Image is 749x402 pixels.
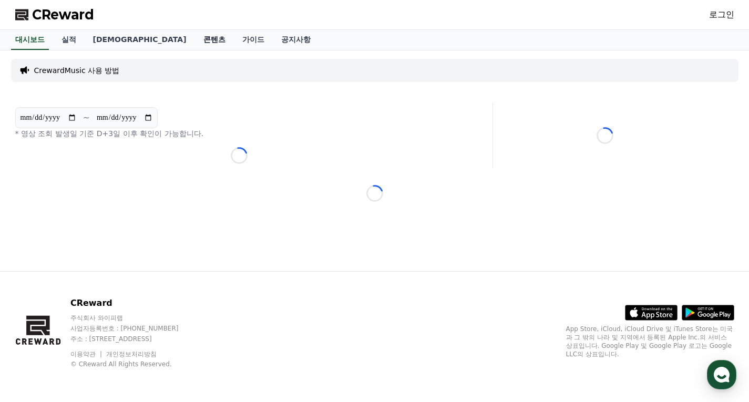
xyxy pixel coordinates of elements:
[709,8,734,21] a: 로그인
[96,331,109,339] span: 대화
[3,315,69,341] a: 홈
[136,315,202,341] a: 설정
[106,351,157,358] a: 개인정보처리방침
[11,30,49,50] a: 대시보드
[83,111,90,124] p: ~
[273,30,319,50] a: 공지사항
[85,30,195,50] a: [DEMOGRAPHIC_DATA]
[70,360,199,368] p: © CReward All Rights Reserved.
[70,335,199,343] p: 주소 : [STREET_ADDRESS]
[162,331,175,339] span: 설정
[195,30,234,50] a: 콘텐츠
[70,314,199,322] p: 주식회사 와이피랩
[33,331,39,339] span: 홈
[69,315,136,341] a: 대화
[234,30,273,50] a: 가이드
[70,297,199,310] p: CReward
[32,6,94,23] span: CReward
[70,351,104,358] a: 이용약관
[15,6,94,23] a: CReward
[15,128,463,139] p: * 영상 조회 발생일 기준 D+3일 이후 확인이 가능합니다.
[34,65,120,76] a: CrewardMusic 사용 방법
[53,30,85,50] a: 실적
[566,325,734,358] p: App Store, iCloud, iCloud Drive 및 iTunes Store는 미국과 그 밖의 나라 및 지역에서 등록된 Apple Inc.의 서비스 상표입니다. Goo...
[70,324,199,333] p: 사업자등록번호 : [PHONE_NUMBER]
